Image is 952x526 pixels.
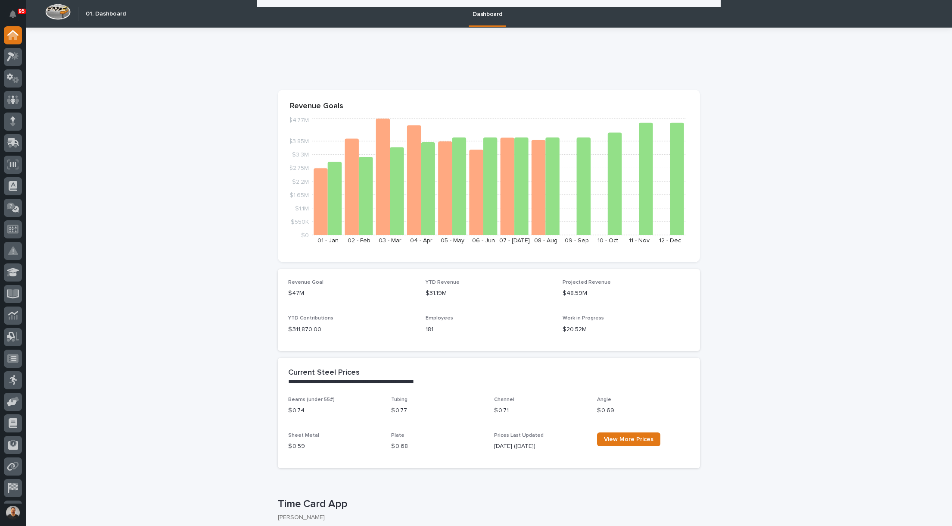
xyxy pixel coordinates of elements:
[348,238,370,244] text: 02 - Feb
[288,406,381,415] p: $ 0.74
[288,442,381,451] p: $ 0.59
[4,5,22,23] button: Notifications
[597,397,611,402] span: Angle
[426,325,553,334] p: 181
[534,238,557,244] text: 08 - Aug
[379,238,401,244] text: 03 - Mar
[288,289,415,298] p: $47M
[288,316,333,321] span: YTD Contributions
[288,325,415,334] p: $ 311,870.00
[288,368,360,378] h2: Current Steel Prices
[597,238,618,244] text: 10 - Oct
[563,280,611,285] span: Projected Revenue
[292,178,309,185] tspan: $2.2M
[494,433,544,438] span: Prices Last Updated
[426,316,453,321] span: Employees
[391,433,404,438] span: Plate
[317,238,339,244] text: 01 - Jan
[288,433,319,438] span: Sheet Metal
[292,152,309,158] tspan: $3.3M
[301,232,309,238] tspan: $0
[499,238,530,244] text: 07 - [DATE]
[597,432,660,446] a: View More Prices
[295,205,309,211] tspan: $1.1M
[565,238,589,244] text: 09 - Sep
[289,138,309,144] tspan: $3.85M
[563,289,690,298] p: $48.59M
[86,10,126,18] h2: 01. Dashboard
[494,406,587,415] p: $ 0.71
[472,238,495,244] text: 06 - Jun
[494,397,514,402] span: Channel
[391,406,484,415] p: $ 0.77
[426,289,553,298] p: $31.19M
[563,316,604,321] span: Work in Progress
[494,442,587,451] p: [DATE] ([DATE])
[410,238,432,244] text: 04 - Apr
[288,397,335,402] span: Beams (under 55#)
[391,397,408,402] span: Tubing
[441,238,464,244] text: 05 - May
[659,238,681,244] text: 12 - Dec
[278,514,693,521] p: [PERSON_NAME]
[11,10,22,24] div: Notifications95
[629,238,650,244] text: 11 - Nov
[19,8,25,14] p: 95
[289,117,309,123] tspan: $4.77M
[45,4,71,20] img: Workspace Logo
[289,165,309,171] tspan: $2.75M
[290,102,688,111] p: Revenue Goals
[391,442,484,451] p: $ 0.68
[597,406,690,415] p: $ 0.69
[604,436,653,442] span: View More Prices
[426,280,460,285] span: YTD Revenue
[4,504,22,522] button: users-avatar
[278,498,697,510] p: Time Card App
[288,280,324,285] span: Revenue Goal
[289,192,309,198] tspan: $1.65M
[563,325,690,334] p: $20.52M
[291,219,309,225] tspan: $550K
